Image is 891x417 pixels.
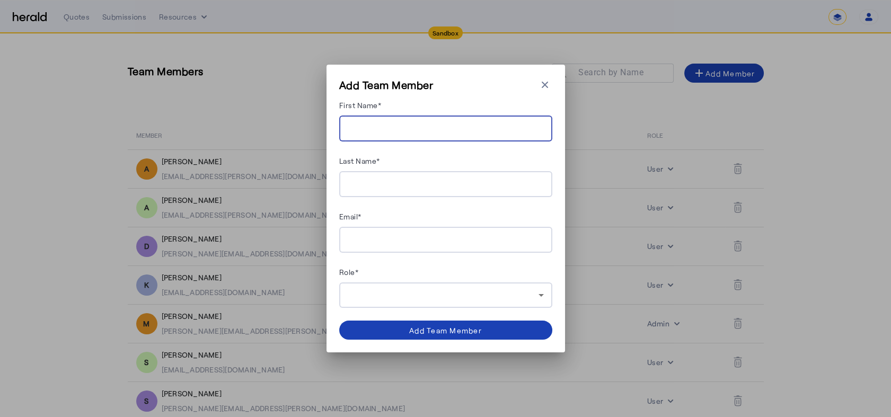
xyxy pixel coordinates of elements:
[339,77,434,92] h3: Add Team Member
[339,156,380,165] label: Last Name*
[409,325,482,336] div: Add Team Member
[339,268,359,277] label: Role*
[339,101,382,110] label: First Name*
[339,321,552,340] button: Add Team Member
[339,212,361,221] label: Email*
